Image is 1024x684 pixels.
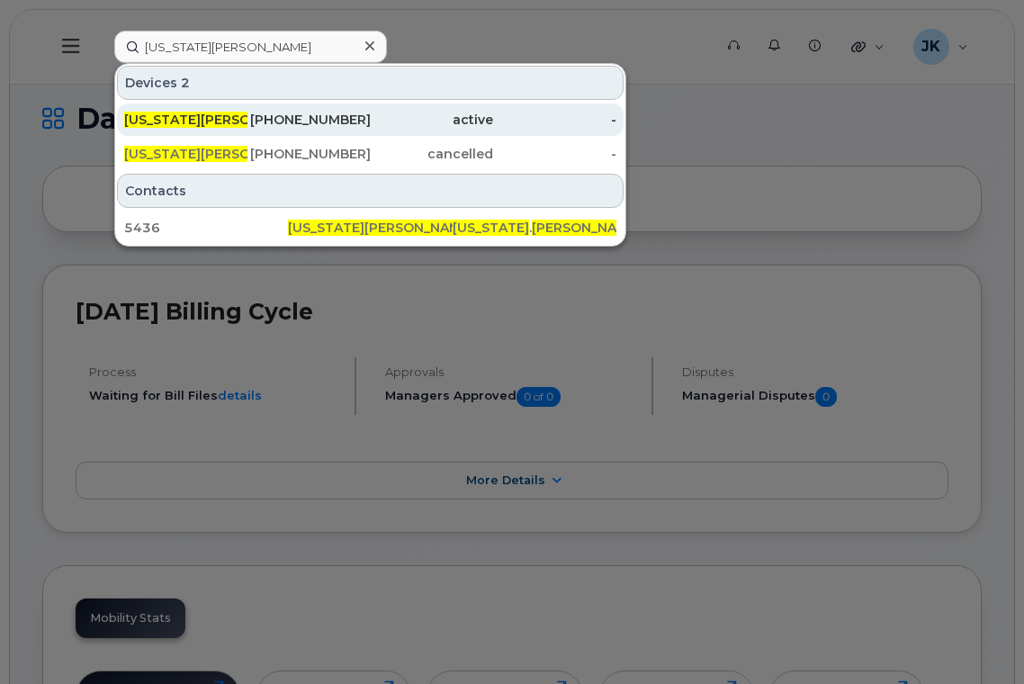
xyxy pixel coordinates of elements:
[532,220,641,236] span: [PERSON_NAME]
[117,103,624,136] a: [US_STATE][PERSON_NAME][PHONE_NUMBER]active-
[124,112,310,128] span: [US_STATE][PERSON_NAME]
[247,111,371,129] div: [PHONE_NUMBER]
[453,220,529,236] span: [US_STATE]
[453,219,616,237] div: . @[DOMAIN_NAME]
[124,219,288,237] div: 5436
[288,220,473,236] span: [US_STATE][PERSON_NAME]
[493,145,616,163] div: -
[117,211,624,244] a: 5436[US_STATE][PERSON_NAME][US_STATE].[PERSON_NAME]@[DOMAIN_NAME]
[181,74,190,92] span: 2
[371,111,494,129] div: active
[117,66,624,100] div: Devices
[117,138,624,170] a: [US_STATE][PERSON_NAME][PHONE_NUMBER]cancelled-
[247,145,371,163] div: [PHONE_NUMBER]
[493,111,616,129] div: -
[124,146,310,162] span: [US_STATE][PERSON_NAME]
[117,174,624,208] div: Contacts
[371,145,494,163] div: cancelled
